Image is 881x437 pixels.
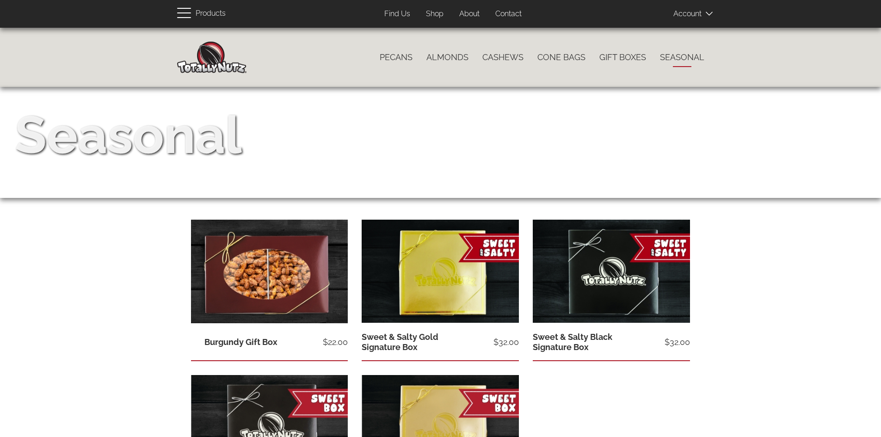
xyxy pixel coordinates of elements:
a: Seasonal [653,48,711,67]
span: Products [196,7,226,20]
a: Sweet & Salty Gold Signature Box [362,332,438,352]
a: Cashews [475,48,530,67]
img: Home [177,42,246,73]
a: Sweet & Salty Black Signature Box [533,332,612,352]
img: sweet-salty-gold-01_0.jpg [362,220,519,323]
img: sweet-salty-black-01_2.jpg [533,220,690,323]
a: Burgundy Gift Box [204,337,277,347]
a: Pecans [373,48,419,67]
img: Totally Nutz burgundy gift box on a black background [191,220,348,327]
a: Cone Bags [530,48,592,67]
a: Find Us [377,5,417,23]
a: Shop [419,5,450,23]
a: About [452,5,487,23]
a: Almonds [419,48,475,67]
a: Gift Boxes [592,48,653,67]
div: Seasonal [15,98,242,172]
a: Contact [488,5,529,23]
